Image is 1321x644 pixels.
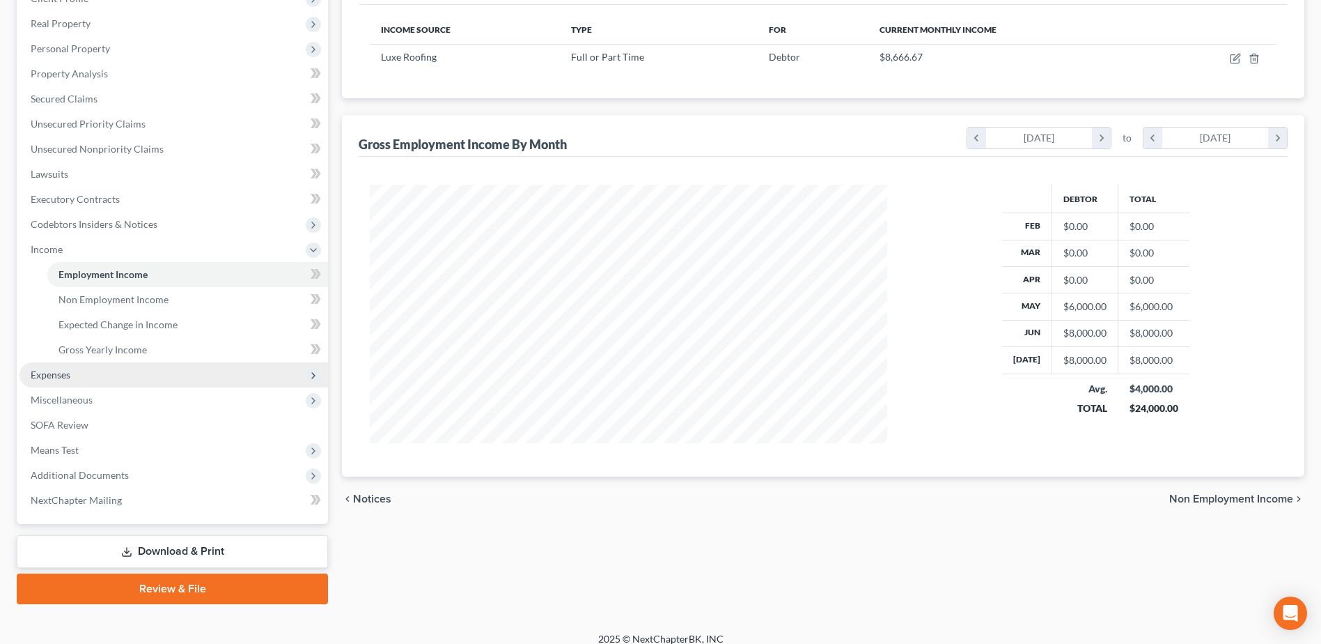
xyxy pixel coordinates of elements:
[1118,240,1189,266] td: $0.00
[31,394,93,406] span: Miscellaneous
[47,287,328,312] a: Non Employment Income
[880,51,923,63] span: $8,666.67
[1274,597,1307,630] div: Open Intercom Messenger
[1293,493,1304,505] i: chevron_right
[19,187,328,212] a: Executory Contracts
[58,293,169,305] span: Non Employment Income
[19,488,328,513] a: NextChapter Mailing
[31,68,108,79] span: Property Analysis
[17,574,328,604] a: Review & File
[1063,326,1107,340] div: $8,000.00
[1063,401,1107,415] div: TOTAL
[1063,246,1107,260] div: $0.00
[1002,347,1052,374] th: [DATE]
[1002,320,1052,346] th: Jun
[1118,347,1189,374] td: $8,000.00
[31,168,68,180] span: Lawsuits
[967,128,986,148] i: chevron_left
[58,319,178,330] span: Expected Change in Income
[47,262,328,287] a: Employment Income
[1123,131,1132,145] span: to
[31,243,63,255] span: Income
[17,535,328,568] a: Download & Print
[31,193,120,205] span: Executory Contracts
[47,312,328,337] a: Expected Change in Income
[1063,220,1107,233] div: $0.00
[47,337,328,362] a: Gross Yearly Income
[1063,273,1107,287] div: $0.00
[342,493,391,505] button: chevron_left Notices
[769,51,800,63] span: Debtor
[1162,128,1269,148] div: [DATE]
[571,24,592,35] span: Type
[19,137,328,162] a: Unsecured Nonpriority Claims
[31,43,110,54] span: Personal Property
[342,493,353,505] i: chevron_left
[19,162,328,187] a: Lawsuits
[1002,240,1052,266] th: Mar
[31,218,157,230] span: Codebtors Insiders & Notices
[986,128,1093,148] div: [DATE]
[31,469,129,481] span: Additional Documents
[1118,185,1189,213] th: Total
[31,17,91,29] span: Real Property
[58,344,147,355] span: Gross Yearly Income
[1130,382,1178,396] div: $4,000.00
[19,86,328,112] a: Secured Claims
[1143,128,1162,148] i: chevron_left
[1268,128,1287,148] i: chevron_right
[31,494,122,506] span: NextChapter Mailing
[1092,128,1111,148] i: chevron_right
[1169,493,1293,505] span: Non Employment Income
[31,93,97,105] span: Secured Claims
[1002,293,1052,320] th: May
[31,444,79,456] span: Means Test
[381,51,437,63] span: Luxe Roofing
[1118,213,1189,240] td: $0.00
[381,24,451,35] span: Income Source
[31,143,164,155] span: Unsecured Nonpriority Claims
[880,24,996,35] span: Current Monthly Income
[19,413,328,438] a: SOFA Review
[31,369,70,381] span: Expenses
[58,268,148,280] span: Employment Income
[1169,493,1304,505] button: Non Employment Income chevron_right
[19,112,328,137] a: Unsecured Priority Claims
[353,493,391,505] span: Notices
[1130,401,1178,415] div: $24,000.00
[1118,320,1189,346] td: $8,000.00
[31,118,146,130] span: Unsecured Priority Claims
[1052,185,1118,213] th: Debtor
[19,61,328,86] a: Property Analysis
[571,51,644,63] span: Full or Part Time
[31,419,88,431] span: SOFA Review
[1118,293,1189,320] td: $6,000.00
[1002,213,1052,240] th: Feb
[359,136,567,153] div: Gross Employment Income By Month
[1063,382,1107,396] div: Avg.
[1063,353,1107,367] div: $8,000.00
[1118,266,1189,293] td: $0.00
[769,24,786,35] span: For
[1002,266,1052,293] th: Apr
[1063,300,1107,314] div: $6,000.00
